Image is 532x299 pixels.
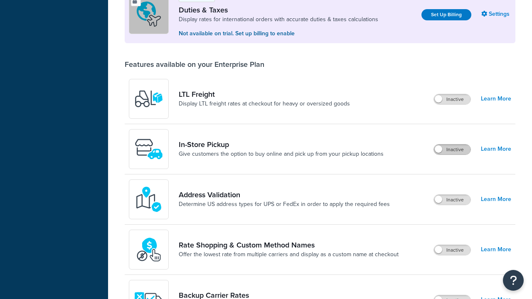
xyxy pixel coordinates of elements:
label: Inactive [434,245,470,255]
a: Settings [481,8,511,20]
a: Give customers the option to buy online and pick up from your pickup locations [179,150,384,158]
a: Display LTL freight rates at checkout for heavy or oversized goods [179,100,350,108]
a: In-Store Pickup [179,140,384,149]
a: Learn More [481,194,511,205]
img: wfgcfpwTIucLEAAAAASUVORK5CYII= [134,135,163,164]
a: Offer the lowest rate from multiple carriers and display as a custom name at checkout [179,250,399,259]
a: Rate Shopping & Custom Method Names [179,240,399,250]
img: icon-duo-feat-rate-shopping-ecdd8bed.png [134,235,163,264]
p: Not available on trial. Set up billing to enable [179,29,378,38]
img: kIG8fy0lQAAAABJRU5ErkJggg== [134,185,163,214]
a: Duties & Taxes [179,5,378,15]
a: Learn More [481,244,511,255]
button: Open Resource Center [503,270,524,291]
label: Inactive [434,195,470,205]
a: Learn More [481,93,511,105]
a: Determine US address types for UPS or FedEx in order to apply the required fees [179,200,390,208]
label: Inactive [434,145,470,154]
a: Display rates for international orders with accurate duties & taxes calculations [179,15,378,24]
a: Address Validation [179,190,390,199]
a: Learn More [481,143,511,155]
label: Inactive [434,94,470,104]
img: y79ZsPf0fXUFUhFXDzUgf+ktZg5F2+ohG75+v3d2s1D9TjoU8PiyCIluIjV41seZevKCRuEjTPPOKHJsQcmKCXGdfprl3L4q7... [134,84,163,113]
div: Features available on your Enterprise Plan [125,60,264,69]
a: Set Up Billing [421,9,471,20]
a: LTL Freight [179,90,350,99]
